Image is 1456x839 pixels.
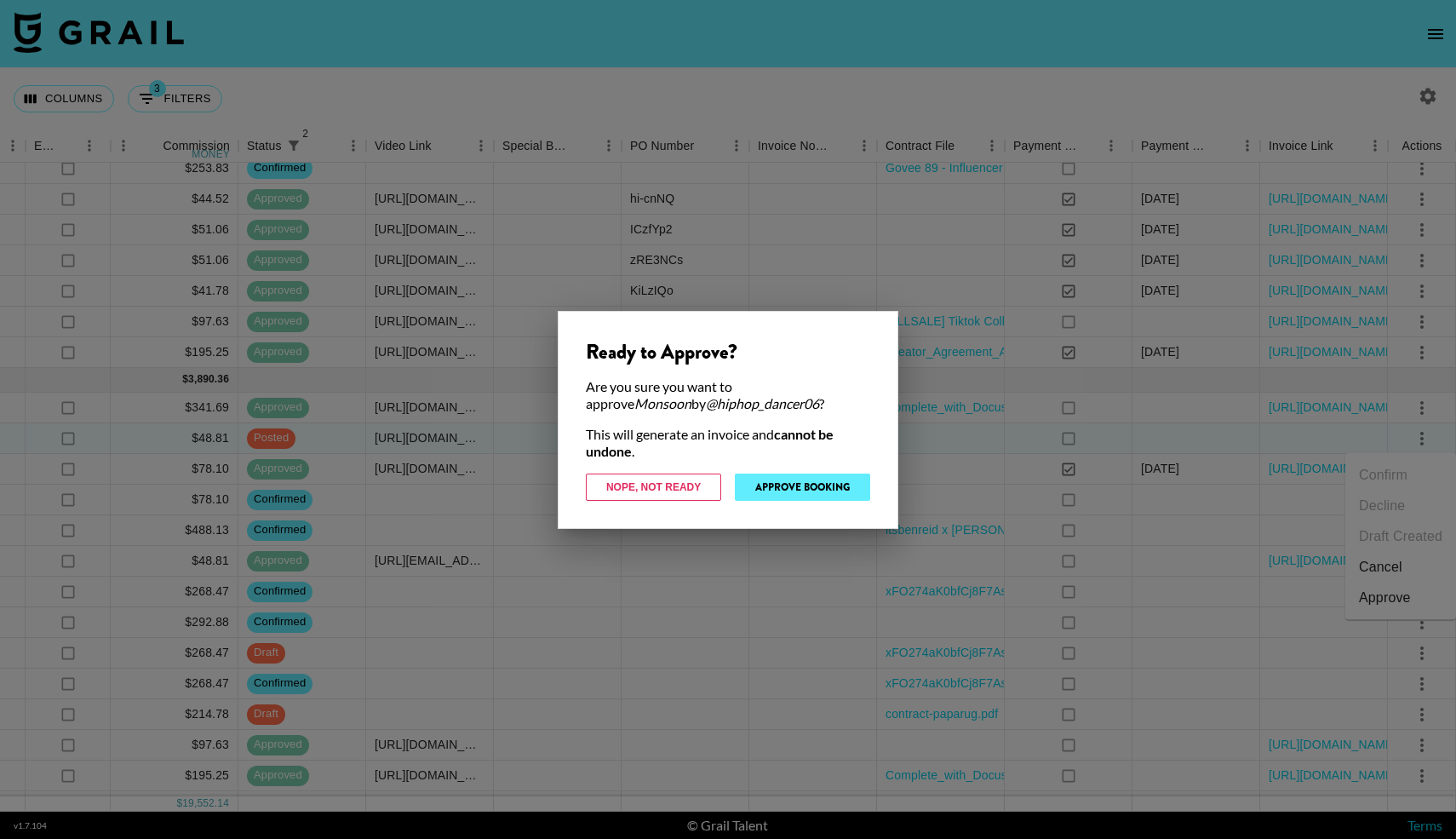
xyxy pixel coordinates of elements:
[735,474,870,501] button: Approve Booking
[586,474,721,501] button: Nope, Not Ready
[634,395,691,411] em: Monsoon
[586,378,870,412] div: Are you sure you want to approve by ?
[706,395,819,411] em: @ hiphop_dancer06
[586,426,870,460] div: This will generate an invoice and .
[586,339,870,365] div: Ready to Approve?
[586,426,834,459] strong: cannot be undone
